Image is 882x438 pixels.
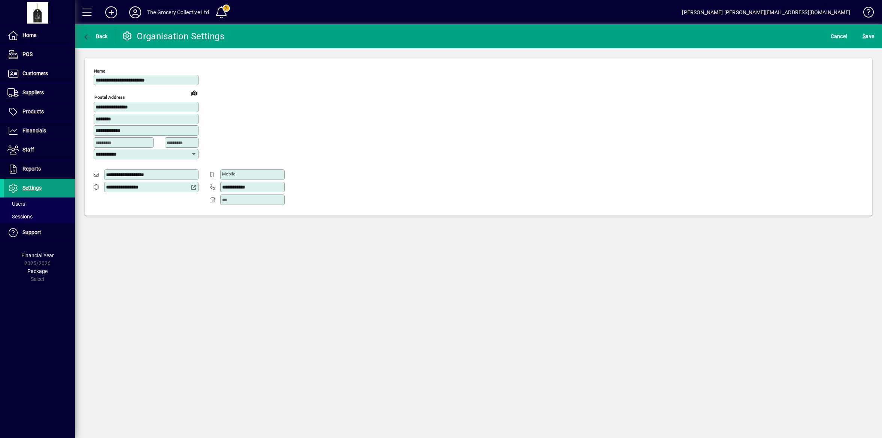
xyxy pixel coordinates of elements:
[22,166,41,172] span: Reports
[222,171,235,177] mat-label: Mobile
[147,6,209,18] div: The Grocery Collective Ltd
[22,185,42,191] span: Settings
[188,87,200,99] a: View on map
[22,147,34,153] span: Staff
[829,30,849,43] button: Cancel
[83,33,108,39] span: Back
[682,6,850,18] div: [PERSON_NAME] [PERSON_NAME][EMAIL_ADDRESS][DOMAIN_NAME]
[4,64,75,83] a: Customers
[863,33,866,39] span: S
[22,128,46,134] span: Financials
[22,89,44,95] span: Suppliers
[4,223,75,242] a: Support
[22,32,36,38] span: Home
[22,51,33,57] span: POS
[4,122,75,140] a: Financials
[4,141,75,159] a: Staff
[4,26,75,45] a: Home
[75,30,116,43] app-page-header-button: Back
[861,30,876,43] button: Save
[858,1,873,26] a: Knowledge Base
[21,252,54,258] span: Financial Year
[863,30,874,42] span: ave
[27,268,48,274] span: Package
[22,229,41,235] span: Support
[4,160,75,178] a: Reports
[81,30,110,43] button: Back
[4,102,75,121] a: Products
[7,201,25,207] span: Users
[22,108,44,114] span: Products
[22,70,48,76] span: Customers
[94,68,105,74] mat-label: Name
[831,30,847,42] span: Cancel
[4,197,75,210] a: Users
[123,6,147,19] button: Profile
[7,214,33,220] span: Sessions
[4,83,75,102] a: Suppliers
[99,6,123,19] button: Add
[122,30,224,42] div: Organisation Settings
[4,210,75,223] a: Sessions
[4,45,75,64] a: POS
